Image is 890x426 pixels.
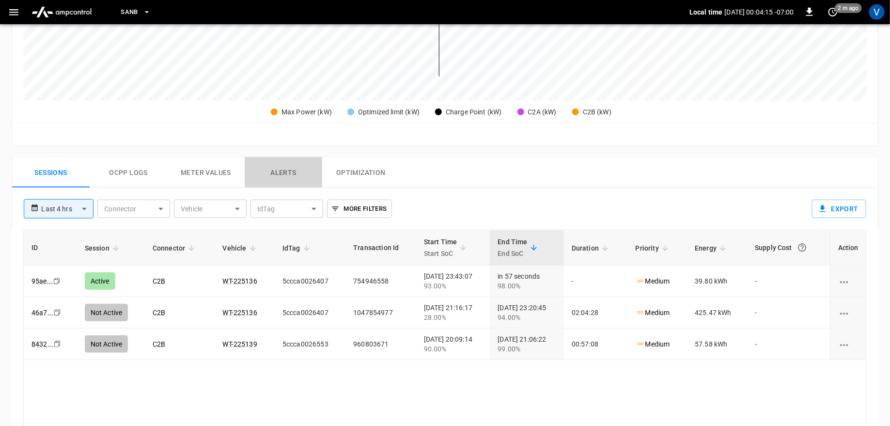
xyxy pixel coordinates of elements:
[498,248,527,259] p: End SoC
[747,297,830,329] td: -
[327,200,391,218] button: More Filters
[424,271,483,291] div: [DATE] 23:43:07
[825,4,841,20] button: set refresh interval
[424,313,483,322] div: 28.00%
[498,303,556,322] div: [DATE] 23:20:45
[830,230,866,266] th: Action
[498,271,556,291] div: in 57 seconds
[53,339,62,349] div: copy
[572,242,611,254] span: Duration
[424,334,483,354] div: [DATE] 20:09:14
[275,297,345,329] td: 5ccca0026407
[747,329,830,360] td: -
[153,309,165,316] a: C2B
[424,236,457,259] div: Start Time
[838,276,859,286] div: charging session options
[275,266,345,297] td: 5ccca0026407
[223,309,257,316] a: WT-225136
[838,339,859,349] div: charging session options
[345,230,416,266] th: Transaction Id
[31,340,53,348] a: 8432...
[636,339,670,349] p: Medium
[687,297,747,329] td: 425.47 kWh
[564,329,628,360] td: 00:57:08
[53,307,62,318] div: copy
[31,309,53,316] a: 46a7...
[636,242,671,254] span: Priority
[755,239,822,256] div: Supply Cost
[812,200,866,218] button: Export
[695,242,729,254] span: Energy
[498,236,540,259] span: End TimeEnd SoC
[275,329,345,360] td: 5ccca0026553
[28,3,95,21] img: ampcontrol.io logo
[446,107,502,117] div: Charge Point (kW)
[223,277,257,285] a: WT-225136
[223,340,257,348] a: WT-225139
[687,329,747,360] td: 57.58 kWh
[528,107,557,117] div: C2A (kW)
[345,329,416,360] td: 960803671
[117,3,155,22] button: SanB
[121,7,138,18] span: SanB
[24,230,866,360] table: sessions table
[424,303,483,322] div: [DATE] 21:16:17
[498,313,556,322] div: 94.00%
[358,107,420,117] div: Optimized limit (kW)
[223,242,259,254] span: Vehicle
[85,335,128,353] div: Not Active
[424,248,457,259] p: Start SoC
[31,277,53,285] a: 95ae...
[424,344,483,354] div: 90.00%
[41,200,94,218] div: Last 4 hrs
[345,266,416,297] td: 754946558
[85,242,122,254] span: Session
[281,107,332,117] div: Max Power (kW)
[424,281,483,291] div: 93.00%
[835,3,862,13] span: 2 m ago
[245,157,322,188] button: Alerts
[498,236,527,259] div: End Time
[85,304,128,321] div: Not Active
[838,308,859,317] div: charging session options
[24,230,77,266] th: ID
[498,281,556,291] div: 98.00%
[636,276,670,286] p: Medium
[747,266,830,297] td: -
[322,157,400,188] button: Optimization
[85,272,115,290] div: Active
[424,236,470,259] span: Start TimeStart SoC
[498,334,556,354] div: [DATE] 21:06:22
[498,344,556,354] div: 99.00%
[725,7,794,17] p: [DATE] 00:04:15 -07:00
[167,157,245,188] button: Meter Values
[345,297,416,329] td: 1047854977
[153,340,165,348] a: C2B
[583,107,611,117] div: C2B (kW)
[794,239,811,256] button: The cost of your charging session based on your supply rates
[564,297,628,329] td: 02:04:28
[689,7,723,17] p: Local time
[90,157,167,188] button: Ocpp logs
[687,266,747,297] td: 39.80 kWh
[52,276,62,286] div: copy
[869,4,885,20] div: profile-icon
[153,277,165,285] a: C2B
[564,266,628,297] td: -
[282,242,313,254] span: IdTag
[12,157,90,188] button: Sessions
[153,242,198,254] span: Connector
[636,308,670,318] p: Medium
